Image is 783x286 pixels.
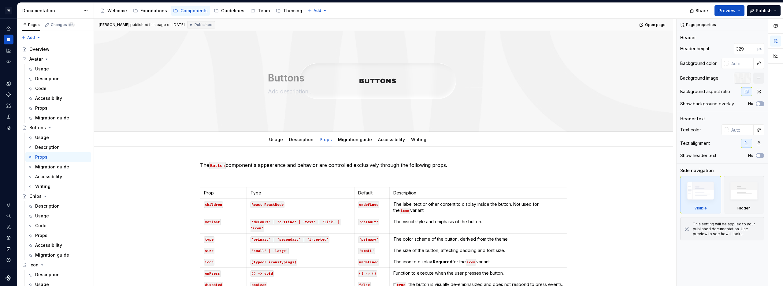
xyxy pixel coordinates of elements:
div: Overview [29,46,50,52]
div: Usage [35,134,49,141]
div: Props [35,154,47,160]
span: Publish [756,8,772,14]
div: Background color [680,60,717,66]
span: Preview [718,8,736,14]
div: Description [287,133,316,146]
p: Prop [204,190,243,196]
code: (typeof iconsTypings) [250,259,297,265]
code: 'default' | 'outline' | 'text' | 'link' | 'icon' [250,219,341,231]
a: Usage [269,137,283,142]
code: 'primary' | 'secondary' | 'inverted' [250,236,329,243]
a: Description [25,142,91,152]
a: Description [25,74,91,84]
div: Props [35,232,47,239]
a: Description [25,270,91,280]
div: Header height [680,46,709,52]
div: Header [680,35,696,41]
div: Visible [680,176,721,213]
span: Add [314,8,321,13]
code: variant [204,219,221,225]
div: Writing [409,133,429,146]
a: Migration guide [25,113,91,123]
div: Usage [35,213,49,219]
span: [PERSON_NAME] [99,22,129,27]
div: Background aspect ratio [680,88,730,95]
a: Usage [25,64,91,74]
div: Background image [680,75,718,81]
span: Open page [645,22,666,27]
a: Props [25,103,91,113]
button: Share [687,5,712,16]
p: The size of the button, affecting padding and font size. [393,247,563,254]
a: Accessibility [25,93,91,103]
a: Components [171,6,210,16]
div: Notifications [4,200,13,210]
div: Guidelines [221,8,244,14]
a: Code automation [4,57,13,66]
div: W [5,7,12,14]
code: () => void [250,270,274,277]
p: The icon to display. for the variant. [393,259,563,265]
div: Props [317,133,334,146]
div: Icon [29,262,39,268]
a: Theming [273,6,305,16]
a: Chips [20,191,91,201]
div: Theming [283,8,302,14]
code: children [204,201,223,208]
strong: Required [433,259,452,264]
label: No [748,101,753,106]
code: Button [209,162,226,169]
a: Avatar [20,54,91,64]
a: Props [25,152,91,162]
a: Accessibility [25,240,91,250]
button: Search ⌘K [4,211,13,221]
a: Documentation [4,35,13,44]
div: Hidden [737,206,751,211]
button: Contact support [4,244,13,254]
div: Side navigation [680,167,714,174]
a: Design tokens [4,79,13,88]
a: Migration guide [25,250,91,260]
a: Props [320,137,332,142]
label: No [748,153,753,158]
a: Migration guide [338,137,372,142]
input: Auto [729,124,754,135]
span: Published [195,22,213,27]
div: Writing [35,183,50,190]
span: Add [27,35,35,40]
div: Buttons [29,125,46,131]
div: Show background overlay [680,101,734,107]
div: Description [35,144,60,150]
code: icon [204,259,214,265]
div: Analytics [4,46,13,55]
a: Components [4,90,13,100]
a: Data sources [4,123,13,133]
textarea: Buttons [267,71,498,85]
div: Usage [267,133,285,146]
div: Welcome [107,8,127,14]
p: Type [250,190,351,196]
p: Default [358,190,386,196]
a: Settings [4,233,13,243]
code: React.ReactNode [250,201,284,208]
span: 56 [68,22,75,27]
div: Avatar [29,56,43,62]
div: Header text [680,116,705,122]
div: Team [258,8,270,14]
div: Chips [29,193,42,199]
p: Description [393,190,563,196]
code: undefined [358,201,379,208]
div: Hidden [724,176,765,213]
p: The label text or other content to display inside the button. Not used for the variant. [393,201,563,213]
div: This setting will be applied to your published documentation. Use preview to see how it looks. [693,222,760,236]
div: Usage [35,66,49,72]
a: Storybook stories [4,112,13,122]
div: Text color [680,127,701,133]
div: Invite team [4,222,13,232]
a: Usage [25,133,91,142]
span: Share [696,8,708,14]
